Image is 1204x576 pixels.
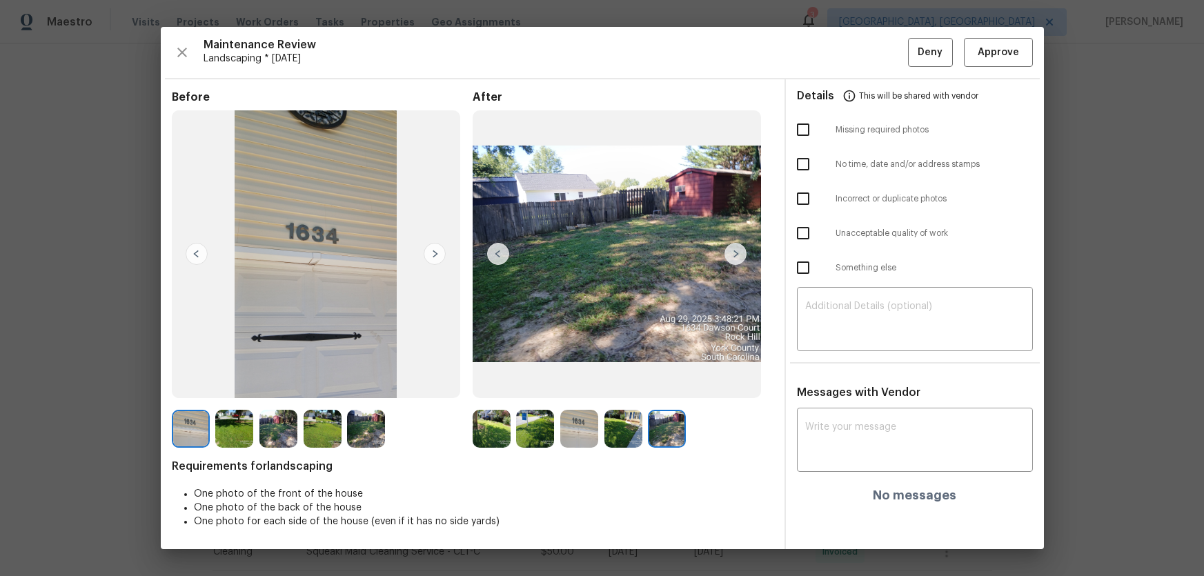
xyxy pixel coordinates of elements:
[786,112,1044,147] div: Missing required photos
[487,243,509,265] img: left-chevron-button-url
[873,488,956,502] h4: No messages
[473,90,773,104] span: After
[172,459,773,473] span: Requirements for landscaping
[194,501,773,515] li: One photo of the back of the house
[836,228,1033,239] span: Unacceptable quality of work
[204,38,908,52] span: Maintenance Review
[836,124,1033,136] span: Missing required photos
[194,515,773,528] li: One photo for each side of the house (even if it has no side yards)
[836,262,1033,274] span: Something else
[424,243,446,265] img: right-chevron-button-url
[918,44,943,61] span: Deny
[978,44,1019,61] span: Approve
[797,79,834,112] span: Details
[186,243,208,265] img: left-chevron-button-url
[859,79,978,112] span: This will be shared with vendor
[786,216,1044,250] div: Unacceptable quality of work
[786,181,1044,216] div: Incorrect or duplicate photos
[786,147,1044,181] div: No time, date and/or address stamps
[836,159,1033,170] span: No time, date and/or address stamps
[964,38,1033,68] button: Approve
[908,38,953,68] button: Deny
[836,193,1033,205] span: Incorrect or duplicate photos
[797,387,920,398] span: Messages with Vendor
[724,243,747,265] img: right-chevron-button-url
[204,52,908,66] span: Landscaping * [DATE]
[786,250,1044,285] div: Something else
[194,487,773,501] li: One photo of the front of the house
[172,90,473,104] span: Before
